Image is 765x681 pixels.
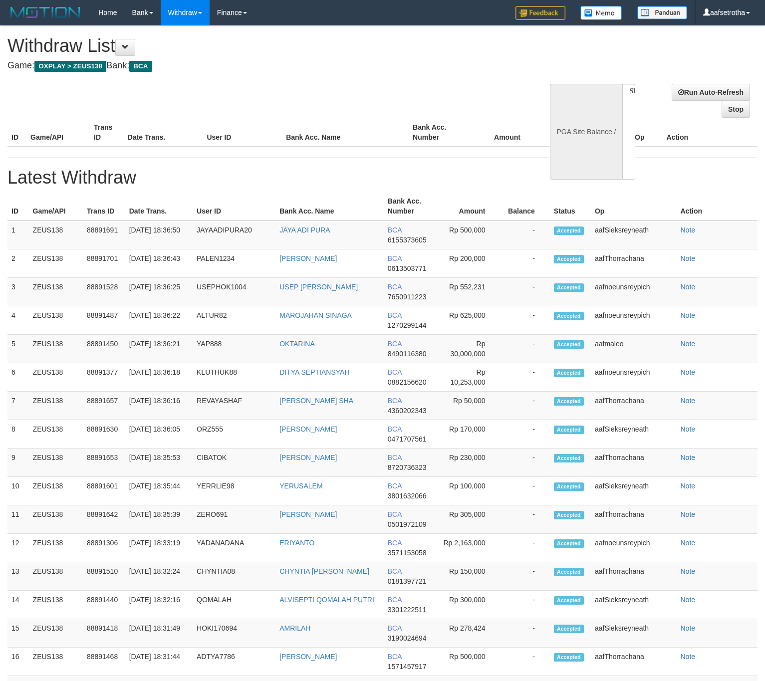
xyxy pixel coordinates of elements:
td: 88891468 [83,648,125,676]
td: - [501,562,550,591]
td: Rp 200,000 [438,249,500,278]
td: aafThorrachana [591,392,677,420]
span: Accepted [554,397,584,406]
td: 88891487 [83,306,125,335]
td: Rp 230,000 [438,449,500,477]
span: BCA [388,510,402,518]
td: Rp 552,231 [438,278,500,306]
span: 0471707561 [388,435,427,443]
h1: Latest Withdraw [7,168,758,188]
td: 88891630 [83,420,125,449]
td: - [501,505,550,534]
td: ALTUR82 [193,306,275,335]
span: BCA [388,454,402,461]
td: aafThorrachana [591,648,677,676]
td: 88891418 [83,619,125,648]
td: aafThorrachana [591,562,677,591]
a: Note [681,226,696,234]
td: aafSieksreyneath [591,477,677,505]
td: ZEUS138 [29,221,83,249]
span: Accepted [554,426,584,434]
td: Rp 500,000 [438,221,500,249]
a: Note [681,425,696,433]
td: 4 [7,306,29,335]
td: Rp 100,000 [438,477,500,505]
th: Action [677,192,758,221]
a: CHYNTIA [PERSON_NAME] [279,567,369,575]
td: - [501,392,550,420]
td: - [501,278,550,306]
span: Accepted [554,568,584,576]
td: - [501,648,550,676]
span: Accepted [554,227,584,235]
a: [PERSON_NAME] [279,254,337,262]
td: Rp 305,000 [438,505,500,534]
th: Balance [501,192,550,221]
td: Rp 50,000 [438,392,500,420]
td: [DATE] 18:35:44 [125,477,193,505]
td: - [501,534,550,562]
td: CHYNTIA08 [193,562,275,591]
td: 88891377 [83,363,125,392]
th: Bank Acc. Name [282,118,409,147]
a: Note [681,624,696,632]
td: PALEN1234 [193,249,275,278]
span: BCA [388,311,402,319]
span: Accepted [554,539,584,548]
a: Note [681,254,696,262]
span: Accepted [554,625,584,633]
td: aafSieksreyneath [591,221,677,249]
td: 13 [7,562,29,591]
td: ZEUS138 [29,619,83,648]
td: 88891450 [83,335,125,363]
td: Rp 625,000 [438,306,500,335]
span: BCA [388,283,402,291]
td: ZEUS138 [29,449,83,477]
td: YAP888 [193,335,275,363]
td: ZEUS138 [29,363,83,392]
td: ZEUS138 [29,392,83,420]
span: Accepted [554,283,584,292]
span: 8490116380 [388,350,427,358]
td: [DATE] 18:31:44 [125,648,193,676]
th: Trans ID [90,118,124,147]
td: 7 [7,392,29,420]
td: - [501,420,550,449]
a: Stop [722,101,750,118]
td: ZEUS138 [29,534,83,562]
span: BCA [388,340,402,348]
td: - [501,449,550,477]
td: 10 [7,477,29,505]
a: ERIYANTO [279,539,314,547]
td: 14 [7,591,29,619]
th: User ID [203,118,282,147]
img: panduan.png [637,6,687,19]
span: Accepted [554,255,584,263]
span: 4360202343 [388,407,427,415]
span: Accepted [554,511,584,519]
img: MOTION_logo.png [7,5,83,20]
span: 0882156620 [388,378,427,386]
img: Button%20Memo.svg [580,6,622,20]
span: Accepted [554,369,584,377]
span: Accepted [554,653,584,662]
td: [DATE] 18:36:16 [125,392,193,420]
td: aafSieksreyneath [591,619,677,648]
td: CIBATOK [193,449,275,477]
td: 88891306 [83,534,125,562]
td: aafSieksreyneath [591,591,677,619]
td: [DATE] 18:33:19 [125,534,193,562]
td: aafmaleo [591,335,677,363]
span: 1571457917 [388,663,427,671]
span: 3801632066 [388,492,427,500]
span: 6155373605 [388,236,427,244]
td: [DATE] 18:36:05 [125,420,193,449]
td: ZEUS138 [29,420,83,449]
td: 9 [7,449,29,477]
a: Note [681,454,696,461]
span: 0501972109 [388,520,427,528]
td: aafnoeunsreypich [591,278,677,306]
td: - [501,335,550,363]
a: USEP [PERSON_NAME] [279,283,358,291]
td: aafnoeunsreypich [591,306,677,335]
